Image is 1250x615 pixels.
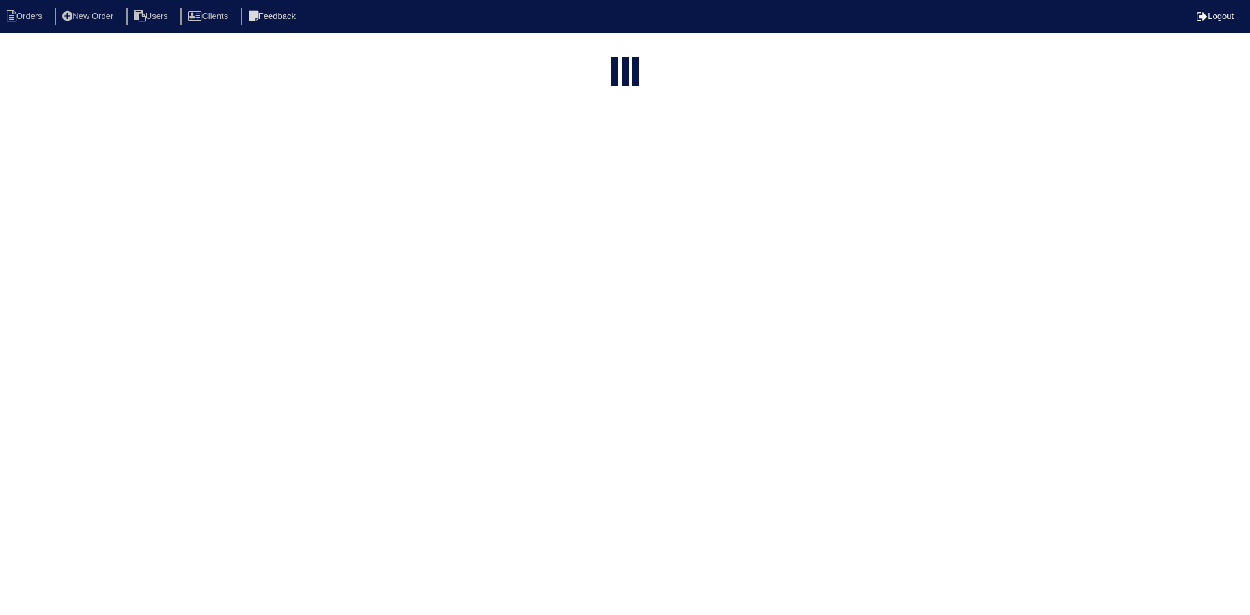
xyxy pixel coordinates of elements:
a: New Order [55,11,124,21]
li: Users [126,8,178,25]
a: Clients [180,11,238,21]
div: loading... [622,57,629,89]
li: Feedback [241,8,306,25]
a: Users [126,11,178,21]
li: New Order [55,8,124,25]
a: Logout [1197,11,1234,21]
li: Clients [180,8,238,25]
